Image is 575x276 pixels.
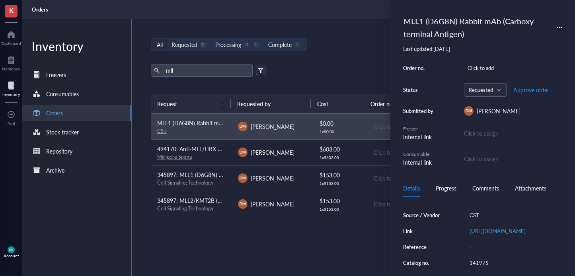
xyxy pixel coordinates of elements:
div: Click to add [464,62,562,74]
div: 0 [244,41,250,48]
div: Stock tracker [46,128,79,136]
div: 2 [294,41,301,48]
div: $ 603.00 [320,145,360,154]
a: Millipore Sigma [157,153,192,160]
th: Order no. [364,94,444,113]
a: CST [157,127,167,134]
div: 1 x $ 153.00 [320,181,360,186]
a: Cell Signaling Technology [157,204,214,212]
a: Cell Signaling Technology [157,179,214,186]
span: [PERSON_NAME] [251,200,294,208]
div: Repository [46,147,72,155]
a: Orders [22,105,131,121]
a: Consumables [22,86,131,102]
div: Submitted by [403,107,435,115]
div: Click to add [374,148,441,157]
div: Click to add [374,122,441,131]
div: Last updated: [DATE] [403,45,562,52]
div: 1 [200,41,207,48]
div: $ 153.00 [320,196,360,205]
td: Click to add [366,191,447,217]
span: DM [240,124,246,129]
div: Requested [172,40,197,49]
span: 345897: MLL2/KMT2B (D6X2E) Rabbit mAb [157,196,267,204]
div: Inventory [22,38,131,54]
span: Approve order [513,87,549,93]
div: Processing [215,40,241,49]
div: Archive [46,166,64,175]
div: Add [8,121,15,126]
span: MLL1 (D6G8N) Rabbit mAb (Carboxy-terminal Antigen) [157,119,293,127]
div: Internal link [403,132,435,141]
th: Cost [311,94,364,113]
span: DM [466,108,472,114]
span: Request [157,99,215,108]
div: CST [466,210,562,221]
a: Inventory [2,79,20,97]
th: Requested by [231,94,311,113]
td: Click to add [366,114,447,140]
div: Attachments [515,184,546,192]
a: Dashboard [1,28,21,46]
div: Notebook [2,66,20,71]
td: Click to add [366,165,447,191]
div: Orders [46,109,63,117]
a: Freezers [22,67,131,83]
div: 1 x $ 0.00 [320,129,360,134]
a: [URL][DOMAIN_NAME] [470,227,526,235]
div: segmented control [151,38,307,51]
div: Consumables [46,89,79,98]
div: Order no. [403,64,435,72]
a: Orders [32,6,50,13]
a: Stock tracker [22,124,131,140]
span: DM [240,201,246,207]
div: Click to assign [464,129,562,138]
div: Comments [472,184,499,192]
div: Consumable [403,151,435,158]
span: DM [240,150,246,155]
div: Click to add [374,200,441,208]
div: 1 x $ 603.00 [320,155,360,160]
div: Freezers [46,70,66,79]
a: Archive [22,162,131,178]
div: Dashboard [1,41,21,46]
div: 14197S [466,257,562,268]
div: Click to add [374,174,441,183]
span: 345897: MLL1 (D6G8N) Rabbit mAb (Carboxy-terminal Antigen) [157,171,316,179]
span: KV [9,248,14,251]
a: Repository [22,143,131,159]
div: Inventory [2,92,20,97]
div: $ 153.00 [320,171,360,179]
span: Requested [469,86,500,93]
div: Freezer [403,125,435,132]
div: Internal link [403,158,435,167]
span: [PERSON_NAME] [477,107,520,115]
span: DM [240,175,246,181]
span: K [9,5,14,15]
th: Request [151,94,231,113]
div: Account [4,253,19,258]
div: Status [403,86,435,93]
span: [PERSON_NAME] [251,148,294,156]
div: Progress [436,184,456,192]
div: Catalog no. [403,259,444,266]
div: 1 x $ 153.00 [320,207,360,212]
div: - [466,241,562,253]
a: Notebook [2,54,20,71]
div: Click to assign [464,154,499,163]
td: Click to add [366,139,447,165]
div: Complete [268,40,292,49]
div: Reference [403,243,444,251]
div: Source / Vendor [403,212,444,219]
span: 494170: Anti-MLL/HRX Antibody, NT., clone N4.4 [157,145,280,153]
span: [PERSON_NAME] [251,122,294,130]
button: Approve order [513,84,550,96]
div: Details [403,184,420,192]
div: Link [403,227,444,235]
div: MLL1 (D6G8N) Rabbit mAb (Carboxy-terminal Antigen) [400,13,552,42]
div: $ 0.00 [320,119,360,128]
div: All [157,40,163,49]
div: 1 [253,41,259,48]
input: Find orders in table [163,64,249,76]
span: [PERSON_NAME] [251,174,294,182]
